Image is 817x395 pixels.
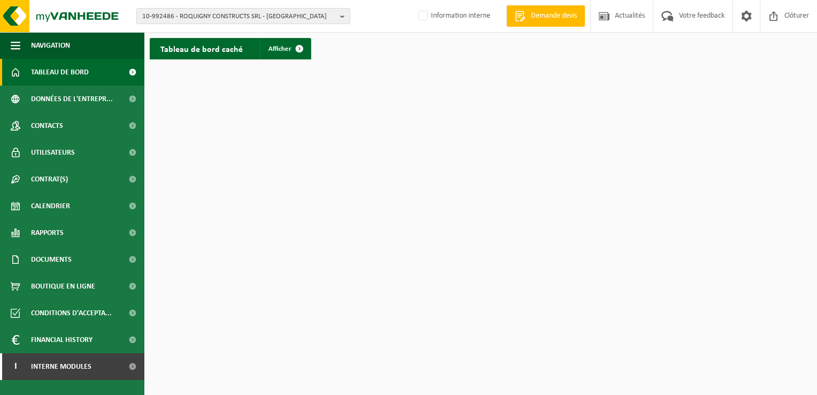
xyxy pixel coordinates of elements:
[31,246,72,273] span: Documents
[11,353,20,380] span: I
[31,219,64,246] span: Rapports
[31,300,112,326] span: Conditions d'accepta...
[31,139,75,166] span: Utilisateurs
[260,38,310,59] a: Afficher
[31,166,68,193] span: Contrat(s)
[136,8,350,24] button: 10-992486 - ROQUIGNY CONSTRUCTS SRL - [GEOGRAPHIC_DATA]
[506,5,585,27] a: Demande devis
[31,273,95,300] span: Boutique en ligne
[268,45,291,52] span: Afficher
[31,193,70,219] span: Calendrier
[31,59,89,86] span: Tableau de bord
[31,326,93,353] span: Financial History
[142,9,336,25] span: 10-992486 - ROQUIGNY CONSTRUCTS SRL - [GEOGRAPHIC_DATA]
[416,8,490,24] label: Information interne
[31,112,63,139] span: Contacts
[150,38,253,59] h2: Tableau de bord caché
[31,32,70,59] span: Navigation
[31,353,91,380] span: Interne modules
[528,11,580,21] span: Demande devis
[31,86,113,112] span: Données de l'entrepr...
